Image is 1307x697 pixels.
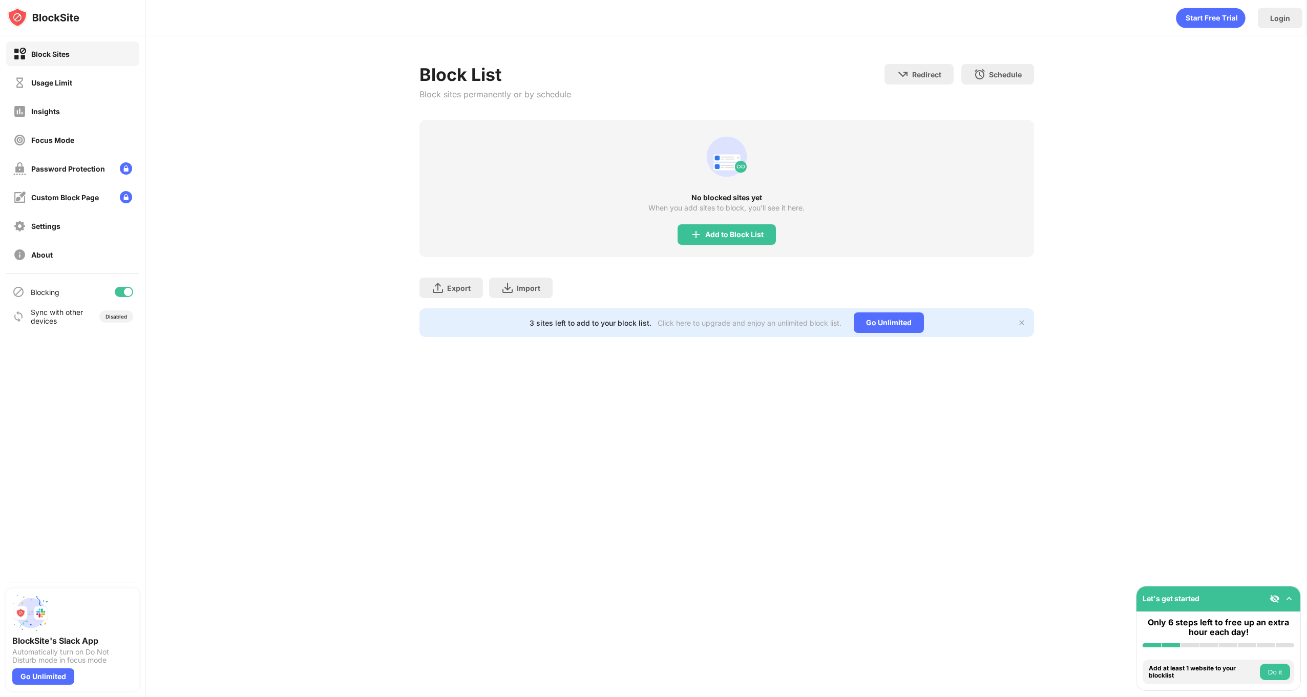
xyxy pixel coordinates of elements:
div: When you add sites to block, you’ll see it here. [648,204,805,212]
img: settings-off.svg [13,220,26,233]
img: block-on.svg [13,48,26,60]
div: Redirect [912,70,941,79]
img: blocking-icon.svg [12,286,25,298]
div: Let's get started [1143,594,1199,603]
div: Schedule [989,70,1022,79]
div: Custom Block Page [31,193,99,202]
div: Import [517,284,540,292]
div: BlockSite's Slack App [12,636,133,646]
img: push-slack.svg [12,595,49,631]
div: Click here to upgrade and enjoy an unlimited block list. [658,319,841,327]
img: insights-off.svg [13,105,26,118]
img: omni-setup-toggle.svg [1284,594,1294,604]
div: Usage Limit [31,78,72,87]
img: lock-menu.svg [120,191,132,203]
img: about-off.svg [13,248,26,261]
img: lock-menu.svg [120,162,132,175]
img: x-button.svg [1018,319,1026,327]
div: Sync with other devices [31,308,83,325]
div: About [31,250,53,259]
div: Go Unlimited [12,668,74,685]
div: Insights [31,107,60,116]
div: Block Sites [31,50,70,58]
div: animation [702,132,751,181]
div: Add to Block List [705,230,764,239]
div: Focus Mode [31,136,74,144]
img: focus-off.svg [13,134,26,146]
div: Export [447,284,471,292]
div: Add at least 1 website to your blocklist [1149,665,1257,680]
button: Do it [1260,664,1290,680]
div: animation [1176,8,1246,28]
div: Block sites permanently or by schedule [419,89,571,99]
img: eye-not-visible.svg [1270,594,1280,604]
img: sync-icon.svg [12,310,25,323]
div: No blocked sites yet [419,194,1034,202]
div: Settings [31,222,60,230]
div: Password Protection [31,164,105,173]
div: Only 6 steps left to free up an extra hour each day! [1143,618,1294,637]
div: Automatically turn on Do Not Disturb mode in focus mode [12,648,133,664]
div: Go Unlimited [854,312,924,333]
img: customize-block-page-off.svg [13,191,26,204]
div: Disabled [106,313,127,320]
img: logo-blocksite.svg [7,7,79,28]
div: 3 sites left to add to your block list. [530,319,651,327]
img: password-protection-off.svg [13,162,26,175]
div: Blocking [31,288,59,297]
div: Block List [419,64,571,85]
img: time-usage-off.svg [13,76,26,89]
